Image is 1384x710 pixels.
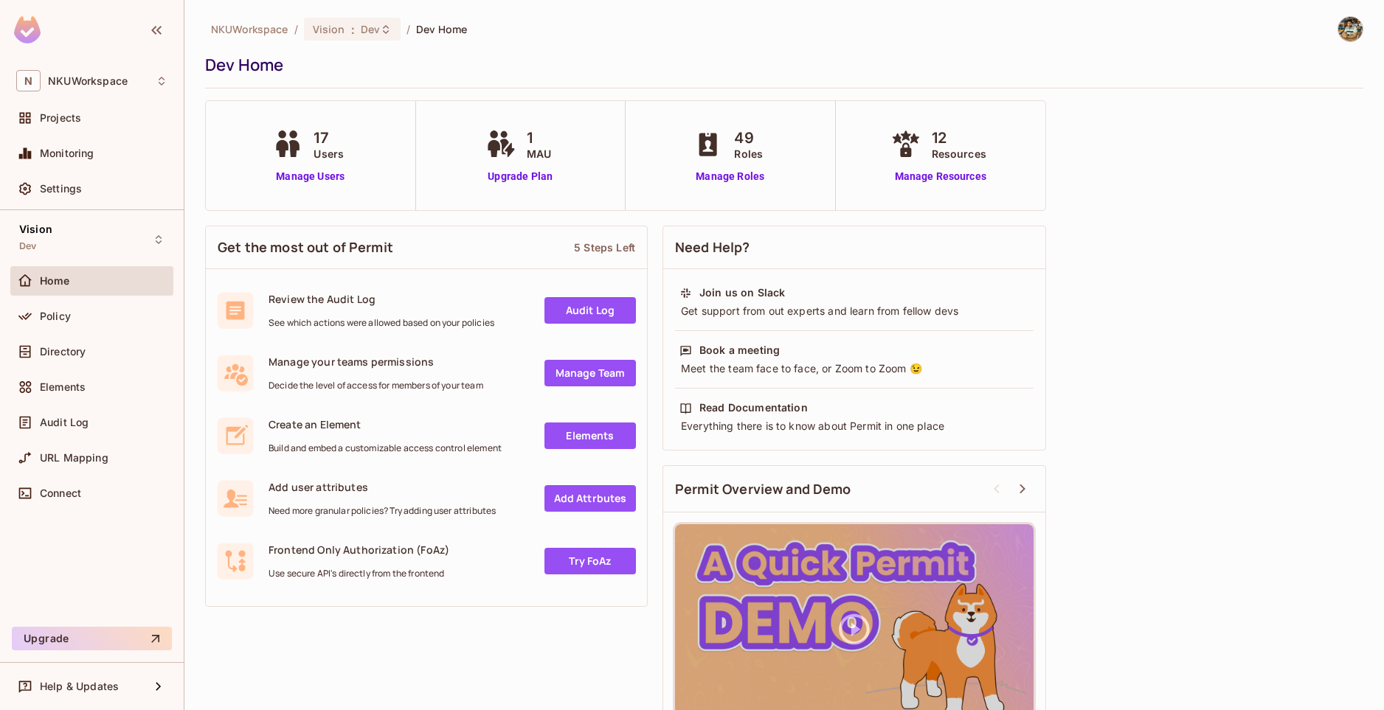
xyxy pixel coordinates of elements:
[361,22,380,36] span: Dev
[40,275,70,287] span: Home
[888,169,994,184] a: Manage Resources
[314,127,344,149] span: 17
[294,22,298,36] li: /
[40,310,71,322] span: Policy
[16,70,41,91] span: N
[40,681,119,692] span: Help & Updates
[48,75,128,87] span: Workspace: NKUWorkspace
[1338,17,1363,41] img: Sumit Soni
[679,304,1029,319] div: Get support from out experts and learn from fellow devs
[314,146,344,161] span: Users
[40,112,81,124] span: Projects
[574,240,635,254] div: 5 Steps Left
[269,543,449,557] span: Frontend Only Authorization (FoAz)
[699,343,780,358] div: Book a meeting
[14,16,41,43] img: SReyMgAAAABJRU5ErkJggg==
[544,297,636,324] a: Audit Log
[932,146,986,161] span: Resources
[734,146,763,161] span: Roles
[269,442,502,454] span: Build and embed a customizable access control element
[40,183,82,195] span: Settings
[269,169,351,184] a: Manage Users
[527,146,551,161] span: MAU
[269,355,483,369] span: Manage your teams permissions
[269,380,483,391] span: Decide the level of access for members of your team
[205,54,1356,76] div: Dev Home
[932,127,986,149] span: 12
[416,22,467,36] span: Dev Home
[269,568,449,580] span: Use secure API's directly from the frontend
[269,505,496,517] span: Need more granular policies? Try adding user attributes
[269,317,494,329] span: See which actions were allowed based on your policies
[544,360,636,386] a: Manage Team
[218,238,393,257] span: Get the most out of Permit
[544,485,636,512] a: Add Attrbutes
[19,240,36,252] span: Dev
[19,223,52,235] span: Vision
[269,292,494,306] span: Review the Audit Log
[350,24,356,35] span: :
[211,22,288,36] span: the active workspace
[527,127,551,149] span: 1
[40,417,89,428] span: Audit Log
[482,169,558,184] a: Upgrade Plan
[40,147,94,159] span: Monitoring
[40,381,86,393] span: Elements
[734,127,763,149] span: 49
[675,480,851,498] span: Permit Overview and Demo
[269,417,502,431] span: Create an Element
[269,480,496,494] span: Add user attributes
[679,419,1029,434] div: Everything there is to know about Permit in one place
[40,487,81,499] span: Connect
[544,422,636,449] a: Elements
[406,22,410,36] li: /
[675,238,750,257] span: Need Help?
[12,627,172,650] button: Upgrade
[690,169,770,184] a: Manage Roles
[313,22,345,36] span: Vision
[40,346,86,358] span: Directory
[699,285,785,300] div: Join us on Slack
[699,400,808,415] div: Read Documentation
[544,548,636,574] a: Try FoAz
[40,452,108,464] span: URL Mapping
[679,361,1029,376] div: Meet the team face to face, or Zoom to Zoom 😉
